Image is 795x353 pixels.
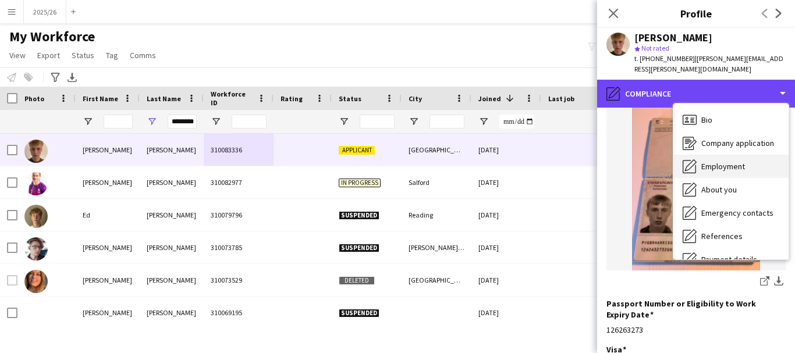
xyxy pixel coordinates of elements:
[147,116,157,127] button: Open Filter Menu
[402,134,471,166] div: [GEOGRAPHIC_DATA]
[104,115,133,129] input: First Name Filter Input
[76,166,140,198] div: [PERSON_NAME]
[65,70,79,84] app-action-btn: Export XLSX
[76,297,140,329] div: [PERSON_NAME]
[48,70,62,84] app-action-btn: Advanced filters
[9,28,95,45] span: My Workforce
[634,54,783,73] span: | [PERSON_NAME][EMAIL_ADDRESS][PERSON_NAME][DOMAIN_NAME]
[140,199,204,231] div: [PERSON_NAME]
[402,166,471,198] div: Salford
[339,244,379,252] span: Suspended
[402,264,471,296] div: [GEOGRAPHIC_DATA]
[409,94,422,103] span: City
[76,231,140,263] div: [PERSON_NAME]
[281,94,303,103] span: Rating
[204,134,274,166] div: 310083336
[339,116,349,127] button: Open Filter Menu
[7,275,17,286] input: Row Selection is disabled for this row (unchecked)
[471,231,541,263] div: [DATE]
[24,1,66,23] button: 2025/26
[147,94,181,103] span: Last Name
[130,50,156,60] span: Comms
[499,115,534,129] input: Joined Filter Input
[24,205,48,228] img: Ed Harrison
[24,140,48,163] img: Campbell Harrison
[339,211,379,220] span: Suspended
[83,94,118,103] span: First Name
[673,155,789,178] div: Employment
[72,50,94,60] span: Status
[106,50,118,60] span: Tag
[24,94,44,103] span: Photo
[339,276,375,285] span: Deleted
[673,248,789,271] div: Payment details
[24,237,48,261] img: Tom Harrison
[701,208,773,218] span: Emergency contacts
[339,309,379,318] span: Suspended
[673,224,789,248] div: References
[76,199,140,231] div: Ed
[606,100,786,270] img: Campbell Harrison passport.jpeg
[125,48,161,63] a: Comms
[24,172,48,195] img: Beatrice Harrison
[211,90,253,107] span: Workforce ID
[9,50,26,60] span: View
[232,115,267,129] input: Workforce ID Filter Input
[606,325,786,335] div: 126263273
[673,131,789,155] div: Company application
[204,297,274,329] div: 310069195
[204,166,274,198] div: 310082977
[211,116,221,127] button: Open Filter Menu
[402,231,471,263] div: [PERSON_NAME][GEOGRAPHIC_DATA]
[24,270,48,293] img: Eleanor Scranage-Harrison
[641,44,669,52] span: Not rated
[140,134,204,166] div: [PERSON_NAME]
[701,138,774,148] span: Company application
[471,264,541,296] div: [DATE]
[471,297,541,329] div: [DATE]
[701,254,757,265] span: Payment details
[606,298,776,319] h3: Passport Number or Eligibility to Work Expiry Date
[76,134,140,166] div: [PERSON_NAME]
[478,116,489,127] button: Open Filter Menu
[204,264,274,296] div: 310073529
[673,201,789,224] div: Emergency contacts
[471,199,541,231] div: [DATE]
[140,231,204,263] div: [PERSON_NAME]
[360,115,395,129] input: Status Filter Input
[37,50,60,60] span: Export
[140,297,204,329] div: [PERSON_NAME]
[673,178,789,201] div: About you
[673,108,789,131] div: Bio
[701,184,737,195] span: About you
[140,264,204,296] div: [PERSON_NAME]
[339,146,375,155] span: Applicant
[471,166,541,198] div: [DATE]
[339,179,381,187] span: In progress
[548,94,574,103] span: Last job
[409,116,419,127] button: Open Filter Menu
[634,33,712,43] div: [PERSON_NAME]
[168,115,197,129] input: Last Name Filter Input
[140,166,204,198] div: [PERSON_NAME]
[101,48,123,63] a: Tag
[76,264,140,296] div: [PERSON_NAME]
[701,231,743,241] span: References
[701,161,745,172] span: Employment
[634,54,695,63] span: t. [PHONE_NUMBER]
[67,48,99,63] a: Status
[597,80,795,108] div: Compliance
[83,116,93,127] button: Open Filter Menu
[204,231,274,263] div: 310073785
[204,199,274,231] div: 310079796
[33,48,65,63] a: Export
[430,115,464,129] input: City Filter Input
[402,199,471,231] div: Reading
[471,134,541,166] div: [DATE]
[339,94,361,103] span: Status
[5,48,30,63] a: View
[597,6,795,21] h3: Profile
[701,115,712,125] span: Bio
[478,94,501,103] span: Joined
